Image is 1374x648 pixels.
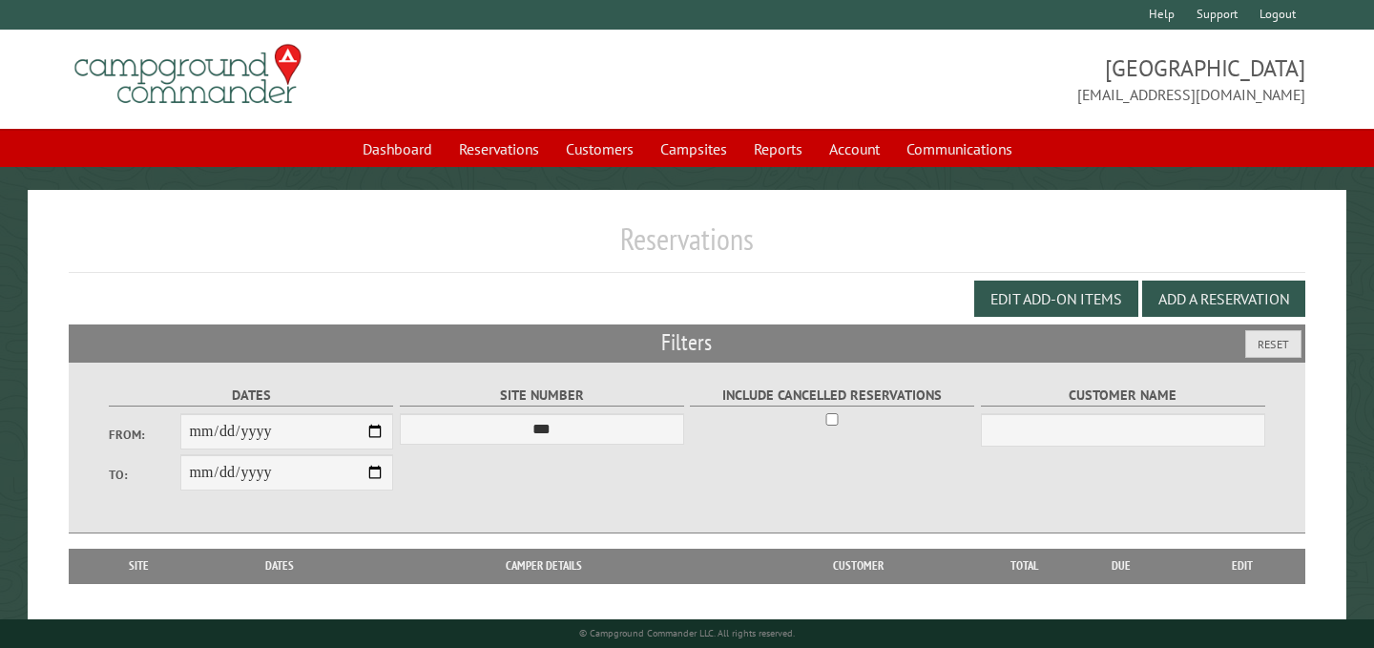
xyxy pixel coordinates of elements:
[400,385,684,407] label: Site Number
[69,220,1305,273] h1: Reservations
[981,385,1265,407] label: Customer Name
[687,52,1305,106] span: [GEOGRAPHIC_DATA] [EMAIL_ADDRESS][DOMAIN_NAME]
[818,131,891,167] a: Account
[649,131,739,167] a: Campsites
[78,549,199,583] th: Site
[109,466,180,484] label: To:
[109,385,393,407] label: Dates
[579,627,795,639] small: © Campground Commander LLC. All rights reserved.
[199,549,359,583] th: Dates
[448,131,551,167] a: Reservations
[359,549,730,583] th: Camper Details
[1245,330,1301,358] button: Reset
[1142,281,1305,317] button: Add a Reservation
[974,281,1138,317] button: Edit Add-on Items
[109,426,180,444] label: From:
[554,131,645,167] a: Customers
[1179,549,1305,583] th: Edit
[351,131,444,167] a: Dashboard
[69,324,1305,361] h2: Filters
[895,131,1024,167] a: Communications
[987,549,1063,583] th: Total
[69,37,307,112] img: Campground Commander
[730,549,987,583] th: Customer
[742,131,814,167] a: Reports
[690,385,974,407] label: Include Cancelled Reservations
[1063,549,1180,583] th: Due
